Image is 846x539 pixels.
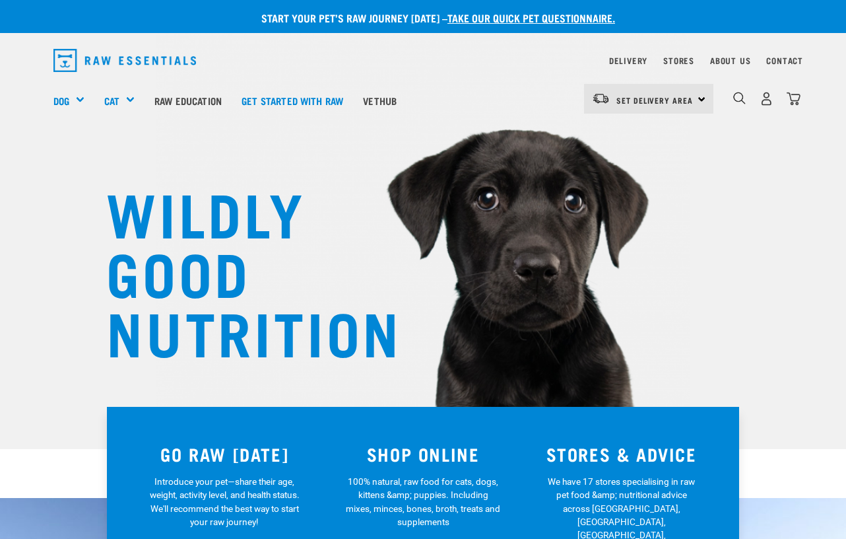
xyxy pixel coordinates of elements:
[106,182,370,360] h1: WILDLY GOOD NUTRITION
[447,15,615,20] a: take our quick pet questionnaire.
[787,92,800,106] img: home-icon@2x.png
[733,92,746,104] img: home-icon-1@2x.png
[766,58,803,63] a: Contact
[104,93,119,108] a: Cat
[353,74,407,127] a: Vethub
[530,444,713,464] h3: STORES & ADVICE
[592,92,610,104] img: van-moving.png
[346,475,501,529] p: 100% natural, raw food for cats, dogs, kittens &amp; puppies. Including mixes, minces, bones, bro...
[232,74,353,127] a: Get started with Raw
[145,74,232,127] a: Raw Education
[133,444,316,464] h3: GO RAW [DATE]
[710,58,750,63] a: About Us
[53,93,69,108] a: Dog
[43,44,803,77] nav: dropdown navigation
[147,475,302,529] p: Introduce your pet—share their age, weight, activity level, and health status. We'll recommend th...
[609,58,647,63] a: Delivery
[53,49,196,72] img: Raw Essentials Logo
[616,98,693,102] span: Set Delivery Area
[760,92,773,106] img: user.png
[332,444,515,464] h3: SHOP ONLINE
[663,58,694,63] a: Stores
